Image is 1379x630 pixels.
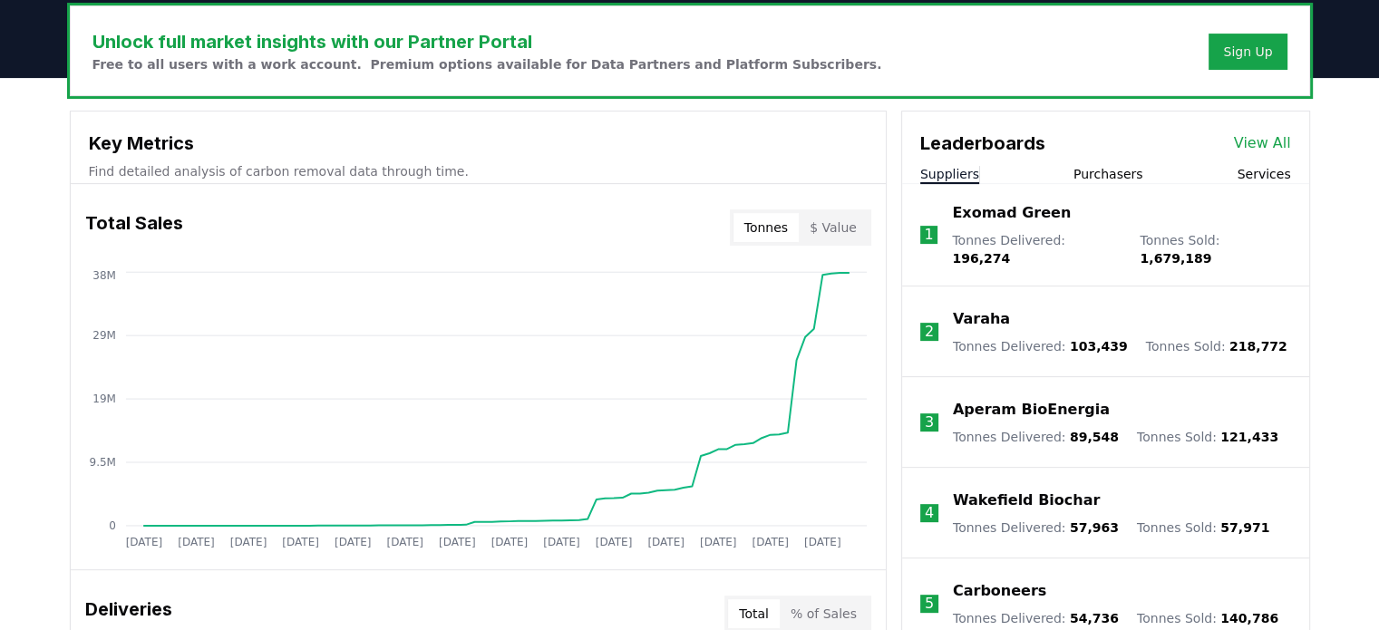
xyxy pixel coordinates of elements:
tspan: [DATE] [700,536,737,548]
p: Tonnes Delivered : [952,231,1122,267]
tspan: [DATE] [125,536,162,548]
tspan: [DATE] [282,536,319,548]
p: Tonnes Sold : [1137,519,1269,537]
tspan: [DATE] [647,536,685,548]
p: Tonnes Sold : [1137,609,1278,627]
p: Free to all users with a work account. Premium options available for Data Partners and Platform S... [92,55,882,73]
a: Carboneers [953,580,1046,602]
a: Exomad Green [952,202,1071,224]
tspan: [DATE] [543,536,580,548]
p: 1 [924,224,933,246]
a: Varaha [953,308,1010,330]
h3: Key Metrics [89,130,868,157]
span: 196,274 [952,251,1010,266]
p: Tonnes Delivered : [953,609,1119,627]
tspan: 38M [92,269,116,282]
tspan: [DATE] [439,536,476,548]
tspan: [DATE] [386,536,423,548]
tspan: 9.5M [89,456,115,469]
p: 3 [925,412,934,433]
tspan: 29M [92,329,116,342]
p: 4 [925,502,934,524]
p: Tonnes Delivered : [953,519,1119,537]
button: $ Value [799,213,868,242]
tspan: [DATE] [178,536,215,548]
button: % of Sales [780,599,868,628]
tspan: [DATE] [229,536,267,548]
a: View All [1234,132,1291,154]
h3: Unlock full market insights with our Partner Portal [92,28,882,55]
span: 121,433 [1220,430,1278,444]
button: Services [1237,165,1290,183]
span: 103,439 [1070,339,1128,354]
p: Tonnes Delivered : [953,428,1119,446]
button: Purchasers [1073,165,1143,183]
span: 57,971 [1220,520,1269,535]
button: Tonnes [733,213,799,242]
h3: Total Sales [85,209,183,246]
tspan: [DATE] [804,536,841,548]
tspan: [DATE] [335,536,372,548]
p: Find detailed analysis of carbon removal data through time. [89,162,868,180]
tspan: 0 [109,519,116,532]
a: Sign Up [1223,43,1272,61]
button: Sign Up [1209,34,1287,70]
p: Tonnes Delivered : [953,337,1128,355]
a: Aperam BioEnergia [953,399,1110,421]
a: Wakefield Biochar [953,489,1100,511]
p: Tonnes Sold : [1146,337,1287,355]
span: 89,548 [1070,430,1119,444]
button: Suppliers [920,165,979,183]
span: 218,772 [1229,339,1287,354]
tspan: [DATE] [752,536,789,548]
span: 57,963 [1070,520,1119,535]
tspan: [DATE] [490,536,528,548]
h3: Leaderboards [920,130,1045,157]
tspan: [DATE] [595,536,632,548]
tspan: 19M [92,393,116,405]
span: 140,786 [1220,611,1278,625]
p: 5 [925,593,934,615]
p: Tonnes Sold : [1140,231,1290,267]
span: 1,679,189 [1140,251,1211,266]
p: Tonnes Sold : [1137,428,1278,446]
p: 2 [925,321,934,343]
button: Total [728,599,780,628]
span: 54,736 [1070,611,1119,625]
